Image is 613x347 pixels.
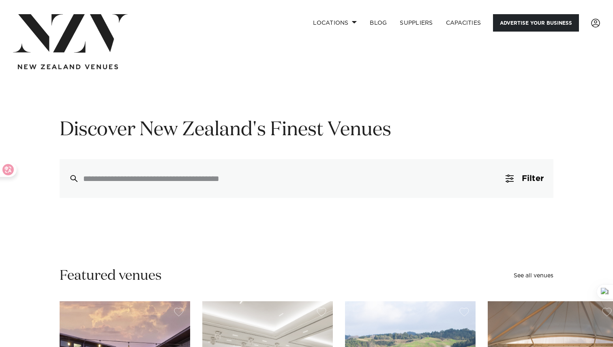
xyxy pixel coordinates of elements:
a: Capacities [439,14,488,32]
a: See all venues [514,273,553,279]
button: Filter [496,159,553,198]
img: nzv-logo.png [13,14,128,53]
a: Locations [306,14,363,32]
a: Advertise your business [493,14,579,32]
span: Filter [522,175,544,183]
a: SUPPLIERS [393,14,439,32]
img: new-zealand-venues-text.png [18,64,118,70]
a: BLOG [363,14,393,32]
h2: Featured venues [60,267,162,285]
h1: Discover New Zealand's Finest Venues [60,117,553,143]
